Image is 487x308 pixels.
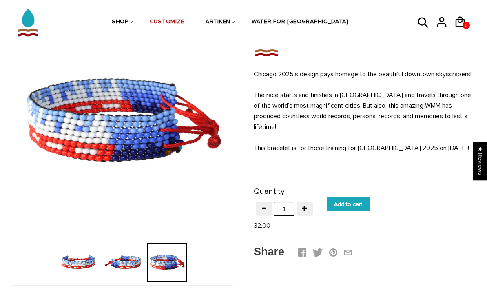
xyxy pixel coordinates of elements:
label: Quantity [254,185,285,198]
span: Share [254,246,284,258]
a: 0 [463,22,470,29]
span: This bracelet is for those training for [GEOGRAPHIC_DATA] 2025 on [DATE]! [254,144,469,152]
img: Chicago 2025 [254,47,279,58]
img: Chicago 2025 [103,243,142,282]
span: The race starts and finishes in [GEOGRAPHIC_DATA] and travels through one of the world’s most mag... [254,91,471,131]
a: CUSTOMIZE [150,1,184,44]
a: ARTIKEN [206,1,230,44]
span: 32.00 [254,222,270,230]
input: Add to cart [327,197,370,211]
p: Chicago 2025’s design pays homage to the beautiful downtown skyscrapers! [254,69,475,80]
a: SHOP [112,1,128,44]
span: 0 [463,20,470,31]
a: WATER FOR [GEOGRAPHIC_DATA] [252,1,348,44]
div: Click to open Judge.me floating reviews tab [473,142,487,180]
img: Chicago 2025 [12,9,233,230]
img: Chicago 2025 [59,243,98,282]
